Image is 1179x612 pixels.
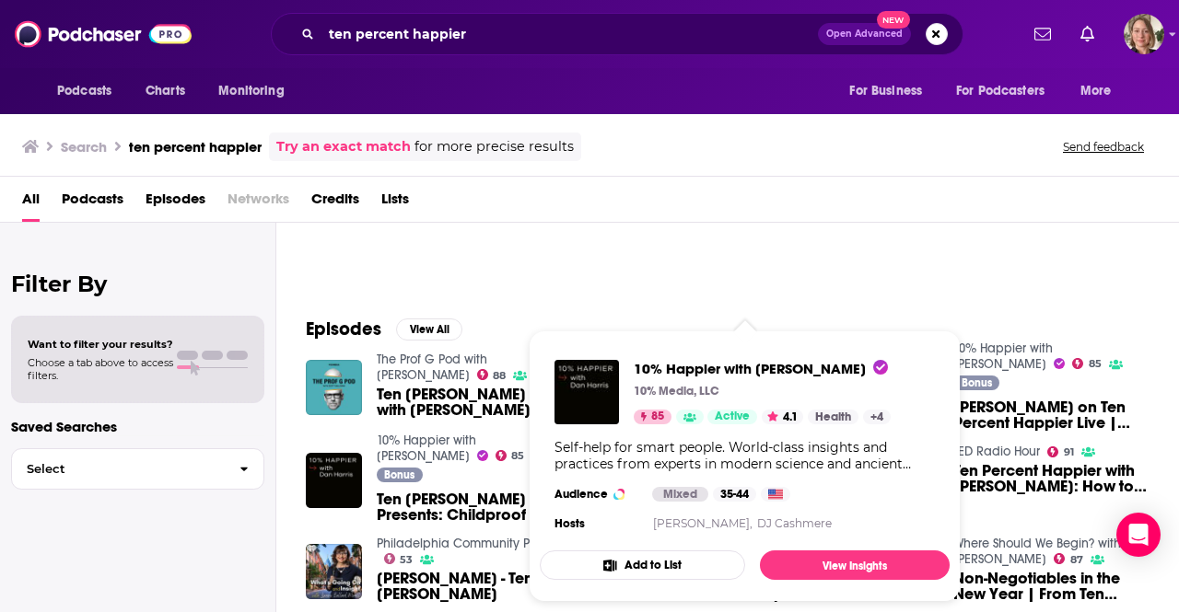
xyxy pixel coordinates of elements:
[15,17,192,52] img: Podchaser - Follow, Share and Rate Podcasts
[28,338,173,351] span: Want to filter your results?
[1068,74,1135,109] button: open menu
[953,399,1150,431] span: [PERSON_NAME] on Ten Percent Happier Live | Bonus Episode
[953,463,1150,494] a: Ten Percent Happier with Dan Harris: How to Start A Meditation Practice
[953,444,1040,459] a: TED Radio Hour
[11,271,264,297] h2: Filter By
[1124,14,1164,54] img: User Profile
[540,550,745,580] button: Add to List
[62,184,123,222] a: Podcasts
[1064,448,1074,456] span: 91
[1047,446,1074,457] a: 91
[57,78,111,104] span: Podcasts
[651,408,664,426] span: 85
[306,318,462,341] a: EpisodesView All
[653,516,753,530] a: [PERSON_NAME],
[1073,18,1102,50] a: Show notifications dropdown
[953,571,1150,602] a: Non-Negotiables in the New Year | From Ten Percent Happier with Dan Harris
[11,418,264,435] p: Saved Searches
[228,184,289,222] span: Networks
[377,491,573,523] a: Ten Percent Happier Presents: Childproof with Yasmeen Khan
[1070,556,1083,564] span: 87
[218,78,284,104] span: Monitoring
[713,487,756,502] div: 35-44
[377,387,573,418] span: Ten [PERSON_NAME] — with [PERSON_NAME]
[634,384,719,398] p: 10% Media, LLC
[400,556,413,564] span: 53
[1124,14,1164,54] button: Show profile menu
[953,571,1150,602] span: Non-Negotiables in the New Year | From Ten Percent Happier with [PERSON_NAME]
[1027,18,1058,50] a: Show notifications dropdown
[956,78,1045,104] span: For Podcasters
[715,408,750,426] span: Active
[134,74,196,109] a: Charts
[1057,139,1150,155] button: Send feedback
[321,19,818,49] input: Search podcasts, credits, & more...
[12,463,225,475] span: Select
[1080,78,1112,104] span: More
[863,410,891,424] a: +4
[554,516,585,531] h4: Hosts
[962,377,992,388] span: Bonus
[762,410,803,424] button: 4.1
[1054,553,1083,564] a: 87
[28,356,173,382] span: Choose a tab above to access filters.
[953,399,1150,431] a: Jack Kornfield on Ten Percent Happier Live | Bonus Episode
[818,23,911,45] button: Open AdvancedNew
[377,433,476,464] a: 10% Happier with Dan Harris
[377,491,573,523] span: Ten [PERSON_NAME] Presents: Childproof with [PERSON_NAME]
[554,360,619,424] img: 10% Happier with Dan Harris
[44,74,135,109] button: open menu
[826,29,903,39] span: Open Advanced
[877,11,910,29] span: New
[511,452,524,460] span: 85
[1089,360,1102,368] span: 85
[22,184,40,222] a: All
[384,553,414,564] a: 53
[944,74,1071,109] button: open menu
[1116,513,1161,557] div: Open Intercom Messenger
[1124,14,1164,54] span: Logged in as AriFortierPr
[377,571,573,602] a: Samuel Johns - Ten Percent Happier
[129,138,262,156] h3: ten percent happier
[953,341,1053,372] a: 10% Happier with Dan Harris
[493,372,506,380] span: 88
[377,536,570,551] a: Philadelphia Community Podcast
[146,184,205,222] a: Episodes
[306,360,362,416] img: Ten Percent Happier — with Scott Galloway
[384,469,414,480] span: Bonus
[849,78,922,104] span: For Business
[554,487,637,502] h3: Audience
[381,184,409,222] a: Lists
[11,448,264,490] button: Select
[306,453,362,509] img: Ten Percent Happier Presents: Childproof with Yasmeen Khan
[414,136,574,157] span: for more precise results
[634,360,891,377] a: 10% Happier with Dan Harris
[377,387,573,418] a: Ten Percent Happier — with Scott Galloway
[306,318,381,341] h2: Episodes
[205,74,308,109] button: open menu
[146,78,185,104] span: Charts
[61,138,107,156] h3: Search
[757,516,832,530] a: DJ Cashmere
[396,318,462,341] button: View All
[808,410,858,424] a: Health
[276,136,411,157] a: Try an exact match
[477,369,507,380] a: 88
[707,410,757,424] a: Active
[652,487,708,502] div: Mixed
[271,13,963,55] div: Search podcasts, credits, & more...
[836,74,945,109] button: open menu
[377,352,487,383] a: The Prof G Pod with Scott Galloway
[311,184,359,222] a: Credits
[306,544,362,600] img: Samuel Johns - Ten Percent Happier
[634,410,671,424] a: 85
[554,439,935,472] div: Self-help for smart people. World-class insights and practices from experts in modern science and...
